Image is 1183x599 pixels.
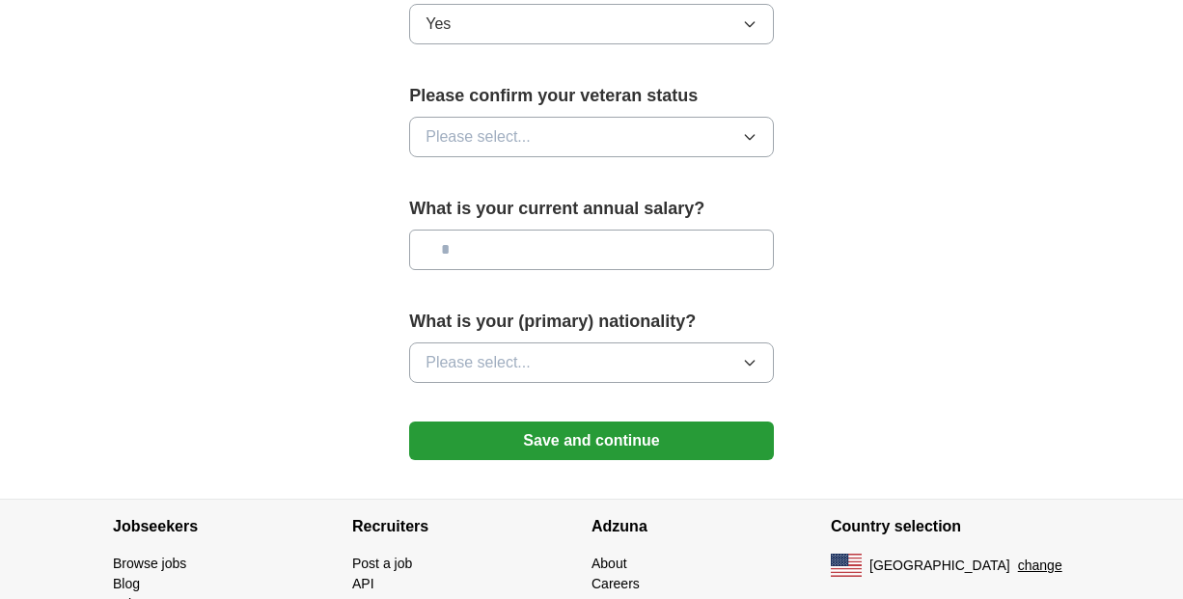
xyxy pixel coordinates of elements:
[831,554,862,577] img: US flag
[869,556,1010,576] span: [GEOGRAPHIC_DATA]
[409,422,774,460] button: Save and continue
[426,351,531,374] span: Please select...
[409,309,774,335] label: What is your (primary) nationality?
[113,556,186,571] a: Browse jobs
[591,576,640,591] a: Careers
[113,576,140,591] a: Blog
[409,4,774,44] button: Yes
[409,83,774,109] label: Please confirm your veteran status
[409,117,774,157] button: Please select...
[426,13,451,36] span: Yes
[352,576,374,591] a: API
[831,500,1070,554] h4: Country selection
[591,556,627,571] a: About
[409,196,774,222] label: What is your current annual salary?
[352,556,412,571] a: Post a job
[409,342,774,383] button: Please select...
[426,125,531,149] span: Please select...
[1018,556,1062,576] button: change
